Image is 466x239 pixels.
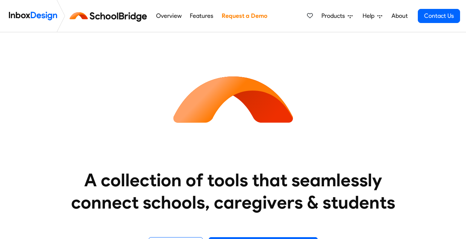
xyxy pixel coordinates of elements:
a: Help [360,9,385,23]
span: Help [363,12,377,20]
a: Contact Us [418,9,460,23]
a: Request a Demo [219,9,269,23]
img: schoolbridge logo [68,7,152,25]
span: Products [321,12,348,20]
img: icon_schoolbridge.svg [166,32,300,166]
a: About [389,9,410,23]
heading: A collection of tools that seamlessly connect schools, caregivers & students [57,169,409,213]
a: Features [188,9,215,23]
a: Overview [154,9,184,23]
a: Products [318,9,356,23]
